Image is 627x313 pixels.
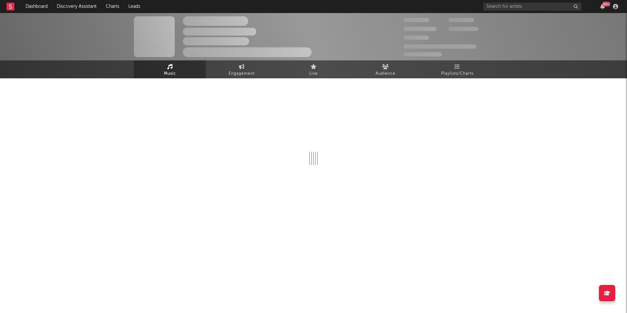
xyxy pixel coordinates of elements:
[441,70,474,78] span: Playlists/Charts
[448,18,474,22] span: 100,000
[164,70,176,78] span: Music
[278,60,349,78] a: Live
[600,4,605,9] button: 99+
[403,36,429,40] span: 100,000
[421,60,493,78] a: Playlists/Charts
[403,18,429,22] span: 300,000
[376,70,395,78] span: Audience
[229,70,255,78] span: Engagement
[134,60,206,78] a: Music
[602,2,610,7] div: 99 +
[206,60,278,78] a: Engagement
[309,70,318,78] span: Live
[349,60,421,78] a: Audience
[483,3,581,11] input: Search for artists
[403,52,442,56] span: Jump Score: 85.0
[448,27,478,31] span: 1,000,000
[403,44,476,49] span: 50,000,000 Monthly Listeners
[403,27,437,31] span: 50,000,000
